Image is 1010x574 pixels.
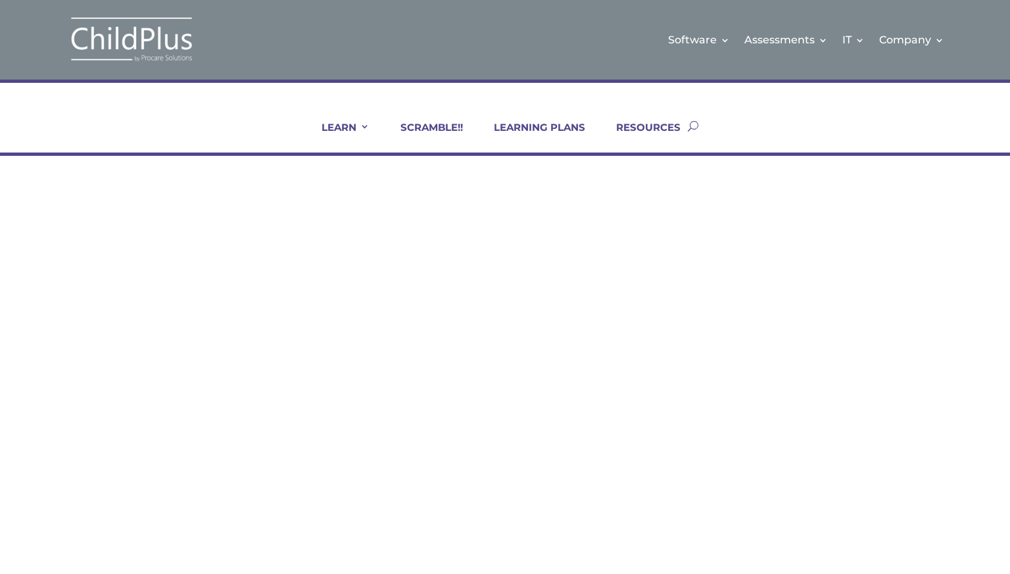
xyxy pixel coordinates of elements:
a: LEARN [305,121,370,153]
a: IT [842,13,865,66]
a: Assessments [744,13,828,66]
a: SCRAMBLE!! [384,121,463,153]
a: Company [879,13,944,66]
a: Software [668,13,730,66]
a: LEARNING PLANS [477,121,585,153]
a: RESOURCES [600,121,681,153]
